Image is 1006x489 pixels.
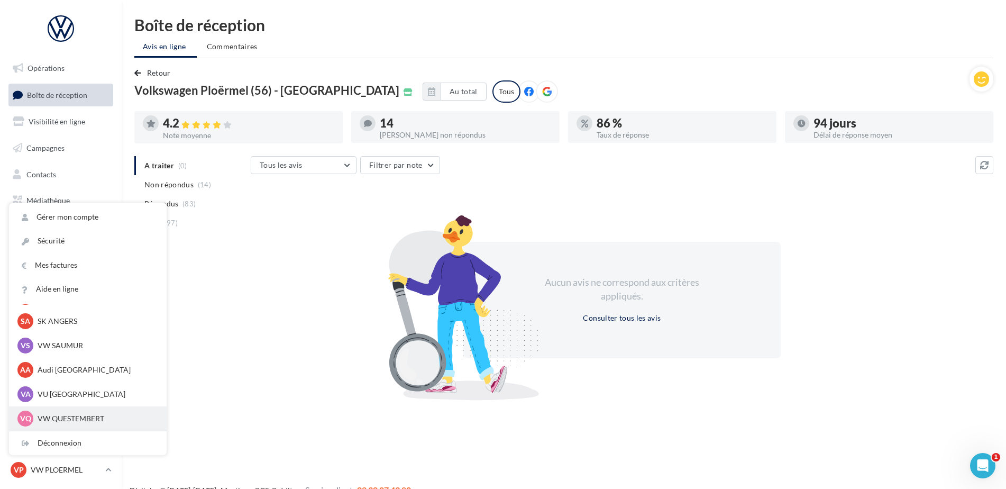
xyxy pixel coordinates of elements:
span: Commentaires [207,41,258,52]
a: Sécurité [9,229,167,253]
a: Opérations [6,57,115,79]
a: VP VW PLOERMEL [8,460,113,480]
button: Retour [134,67,175,79]
a: Contacts [6,164,115,186]
span: Campagnes [26,143,65,152]
div: Boîte de réception [134,17,993,33]
span: Non répondus [144,179,194,190]
div: 4.2 [163,117,334,130]
a: Calendrier [6,216,115,238]
a: Campagnes [6,137,115,159]
button: Au total [423,83,487,101]
a: Gérer mon compte [9,205,167,229]
button: Filtrer par note [360,156,440,174]
span: (83) [182,200,196,208]
a: Visibilité en ligne [6,111,115,133]
span: Tous les avis [260,160,303,169]
p: VW QUESTEMBERT [38,413,154,424]
span: Volkswagen Ploërmel (56) - [GEOGRAPHIC_DATA] [134,85,399,96]
div: Déconnexion [9,431,167,455]
span: VS [21,340,30,351]
div: 14 [380,117,551,129]
span: 1 [992,453,1000,461]
span: Visibilité en ligne [29,117,85,126]
button: Tous les avis [251,156,356,174]
span: Boîte de réception [27,90,87,99]
div: Taux de réponse [597,131,768,139]
p: VU [GEOGRAPHIC_DATA] [38,389,154,400]
div: 86 % [597,117,768,129]
span: VA [21,389,31,400]
p: Audi [GEOGRAPHIC_DATA] [38,365,154,375]
div: Note moyenne [163,132,334,139]
span: Contacts [26,169,56,178]
button: Au total [441,83,487,101]
span: Médiathèque [26,196,70,205]
a: PLV et print personnalisable [6,242,115,274]
p: VW SAUMUR [38,340,154,351]
a: Mes factures [9,253,167,277]
a: Aide en ligne [9,277,167,301]
span: AA [20,365,31,375]
a: Médiathèque [6,189,115,212]
span: (97) [164,219,178,227]
div: Délai de réponse moyen [813,131,985,139]
a: Boîte de réception [6,84,115,106]
div: Aucun avis ne correspond aux critères appliqués. [531,276,713,303]
span: VP [14,465,24,475]
span: Retour [147,68,171,77]
span: (14) [198,180,211,189]
div: Tous [492,80,520,103]
div: 94 jours [813,117,985,129]
span: Opérations [28,64,65,73]
p: SK ANGERS [38,316,154,327]
p: VW PLOERMEL [31,465,101,475]
iframe: Intercom live chat [970,453,995,478]
button: Consulter tous les avis [579,312,665,324]
span: VQ [20,413,31,424]
div: [PERSON_NAME] non répondus [380,131,551,139]
span: Répondus [144,198,179,209]
a: Campagnes DataOnDemand [6,277,115,309]
span: SA [21,316,30,327]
